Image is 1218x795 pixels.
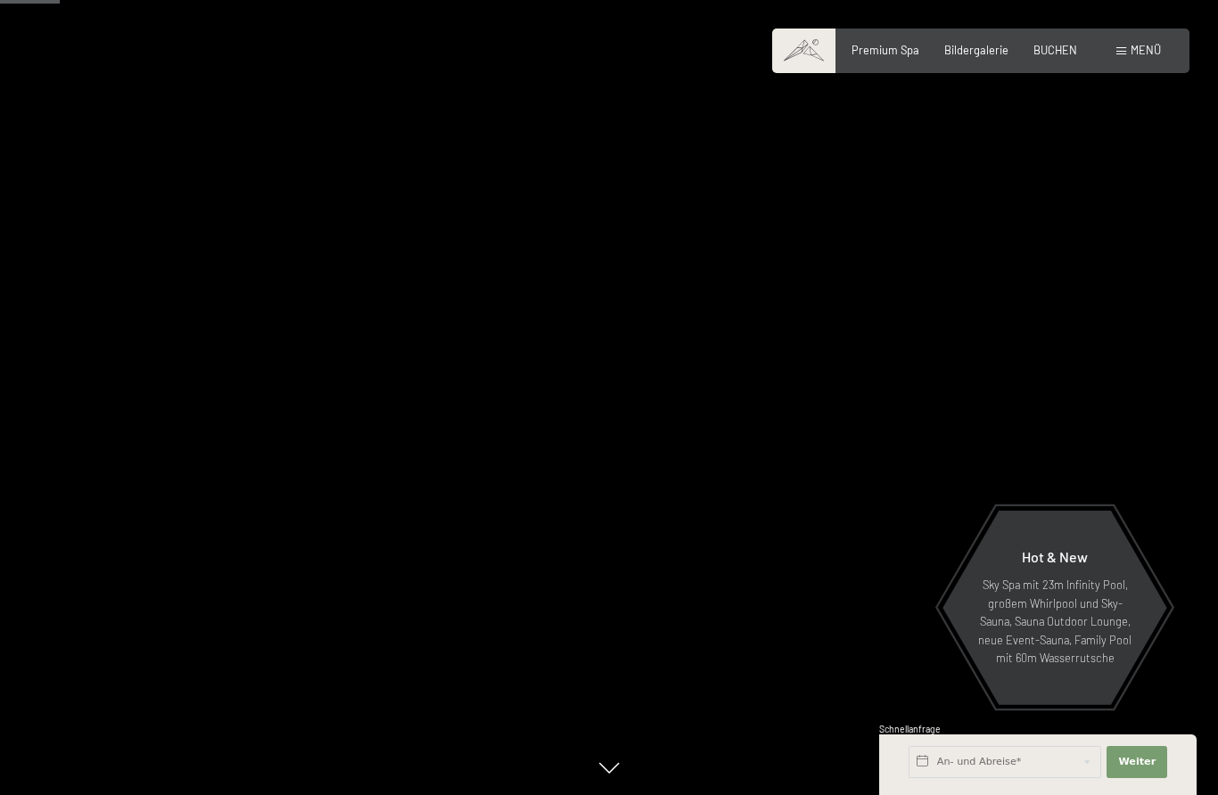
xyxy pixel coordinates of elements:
[942,510,1168,706] a: Hot & New Sky Spa mit 23m Infinity Pool, großem Whirlpool und Sky-Sauna, Sauna Outdoor Lounge, ne...
[852,43,919,57] a: Premium Spa
[944,43,1008,57] a: Bildergalerie
[879,724,941,734] span: Schnellanfrage
[1118,755,1156,769] span: Weiter
[977,576,1132,667] p: Sky Spa mit 23m Infinity Pool, großem Whirlpool und Sky-Sauna, Sauna Outdoor Lounge, neue Event-S...
[1107,746,1167,778] button: Weiter
[1033,43,1077,57] a: BUCHEN
[1022,548,1088,565] span: Hot & New
[1131,43,1161,57] span: Menü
